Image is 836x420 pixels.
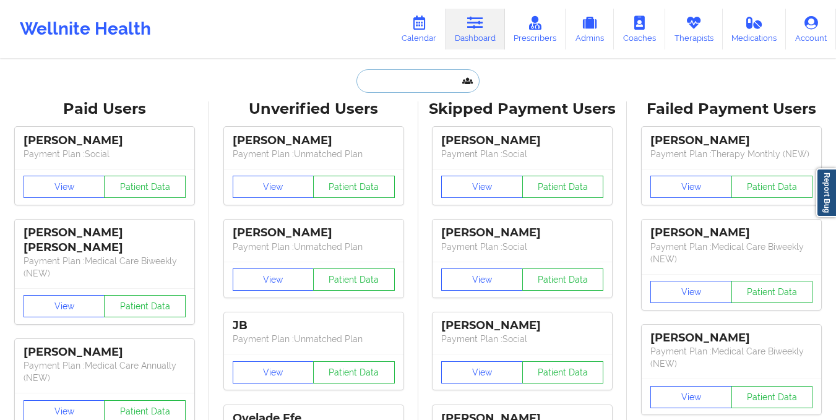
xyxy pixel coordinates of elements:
div: [PERSON_NAME] [441,319,603,333]
p: Payment Plan : Medical Care Biweekly (NEW) [24,255,186,280]
button: Patient Data [313,176,395,198]
button: Patient Data [522,268,604,291]
p: Payment Plan : Unmatched Plan [233,148,395,160]
p: Payment Plan : Social [441,148,603,160]
a: Coaches [614,9,665,49]
p: Payment Plan : Medical Care Annually (NEW) [24,359,186,384]
button: Patient Data [522,176,604,198]
p: Payment Plan : Unmatched Plan [233,241,395,253]
button: Patient Data [104,295,186,317]
button: View [24,176,105,198]
div: Failed Payment Users [636,100,827,119]
button: View [441,176,523,198]
div: Paid Users [9,100,200,119]
div: [PERSON_NAME] [441,226,603,240]
button: Patient Data [731,281,813,303]
div: [PERSON_NAME] [24,345,186,359]
p: Payment Plan : Therapy Monthly (NEW) [650,148,812,160]
button: View [233,268,314,291]
div: [PERSON_NAME] [441,134,603,148]
button: View [441,361,523,384]
a: Calendar [392,9,446,49]
button: Patient Data [104,176,186,198]
button: Patient Data [522,361,604,384]
div: [PERSON_NAME] [650,134,812,148]
button: Patient Data [731,386,813,408]
a: Prescribers [505,9,566,49]
button: View [233,176,314,198]
div: [PERSON_NAME] [24,134,186,148]
button: Patient Data [313,268,395,291]
button: Patient Data [731,176,813,198]
a: Medications [723,9,786,49]
button: Patient Data [313,361,395,384]
div: [PERSON_NAME] [650,331,812,345]
div: Skipped Payment Users [427,100,619,119]
p: Payment Plan : Social [441,241,603,253]
button: View [650,281,732,303]
div: [PERSON_NAME] [PERSON_NAME] [24,226,186,254]
button: View [24,295,105,317]
button: View [650,386,732,408]
a: Account [786,9,836,49]
p: Payment Plan : Medical Care Biweekly (NEW) [650,241,812,265]
button: View [650,176,732,198]
p: Payment Plan : Social [24,148,186,160]
button: View [233,361,314,384]
p: Payment Plan : Social [441,333,603,345]
button: View [441,268,523,291]
div: [PERSON_NAME] [233,226,395,240]
div: [PERSON_NAME] [650,226,812,240]
p: Payment Plan : Unmatched Plan [233,333,395,345]
div: [PERSON_NAME] [233,134,395,148]
div: Unverified Users [218,100,410,119]
a: Report Bug [816,168,836,217]
div: JB [233,319,395,333]
a: Therapists [665,9,723,49]
a: Admins [566,9,614,49]
a: Dashboard [446,9,505,49]
p: Payment Plan : Medical Care Biweekly (NEW) [650,345,812,370]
